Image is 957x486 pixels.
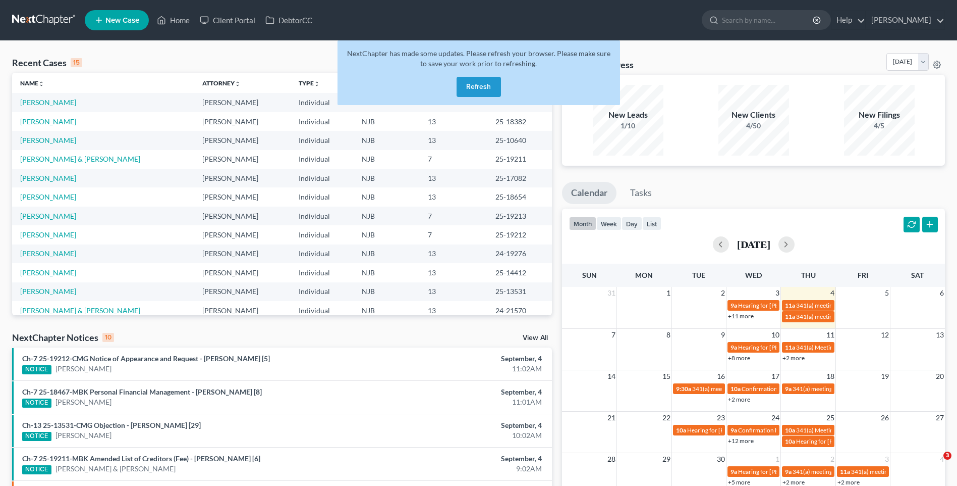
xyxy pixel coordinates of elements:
[880,412,890,424] span: 26
[375,354,542,364] div: September, 4
[20,174,76,182] a: [PERSON_NAME]
[354,150,420,169] td: NJB
[642,217,661,230] button: list
[20,192,76,201] a: [PERSON_NAME]
[793,468,890,475] span: 341(a) meeting for [PERSON_NAME]
[745,271,762,279] span: Wed
[785,438,795,445] span: 10a
[621,182,661,204] a: Tasks
[291,301,354,320] td: Individual
[20,212,76,220] a: [PERSON_NAME]
[487,150,552,169] td: 25-19211
[20,268,76,277] a: [PERSON_NAME]
[55,430,111,441] a: [PERSON_NAME]
[291,93,354,112] td: Individual
[260,11,317,29] a: DebtorCC
[20,249,76,258] a: [PERSON_NAME]
[20,230,76,239] a: [PERSON_NAME]
[22,421,201,429] a: Ch-13 25-13531-CMG Objection - [PERSON_NAME] [29]
[730,468,737,475] span: 9a
[676,385,691,393] span: 9:30a
[728,396,750,403] a: +2 more
[866,11,944,29] a: [PERSON_NAME]
[796,344,894,351] span: 341(a) Meeting for [PERSON_NAME]
[569,217,596,230] button: month
[829,287,835,299] span: 4
[661,412,671,424] span: 22
[375,420,542,430] div: September, 4
[785,468,792,475] span: 9a
[596,217,622,230] button: week
[635,271,653,279] span: Mon
[487,282,552,301] td: 25-13531
[354,131,420,150] td: NJB
[194,93,291,112] td: [PERSON_NAME]
[354,301,420,320] td: NJB
[796,426,894,434] span: 341(a) Meeting for [PERSON_NAME]
[22,365,51,374] div: NOTICE
[22,454,260,463] a: Ch-7 25-19211-MBK Amended List of Creditors (Fee) - [PERSON_NAME] [6]
[102,333,114,342] div: 10
[375,364,542,374] div: 11:02AM
[718,121,789,131] div: 4/50
[420,282,487,301] td: 13
[939,287,945,299] span: 6
[687,426,825,434] span: Hearing for [PERSON_NAME] and [PERSON_NAME]
[661,453,671,465] span: 29
[738,426,853,434] span: Confirmation hearing for [PERSON_NAME]
[487,263,552,282] td: 25-14412
[354,245,420,263] td: NJB
[420,263,487,282] td: 13
[420,131,487,150] td: 13
[354,225,420,244] td: NJB
[152,11,195,29] a: Home
[487,207,552,225] td: 25-19213
[354,187,420,206] td: NJB
[291,131,354,150] td: Individual
[742,385,856,393] span: Confirmation hearing for [PERSON_NAME]
[770,412,780,424] span: 24
[884,453,890,465] span: 3
[774,453,780,465] span: 1
[22,387,262,396] a: Ch-7 25-18467-MBK Personal Financial Management - [PERSON_NAME] [8]
[770,370,780,382] span: 17
[718,109,789,121] div: New Clients
[55,464,176,474] a: [PERSON_NAME] & [PERSON_NAME]
[730,302,737,309] span: 9a
[487,301,552,320] td: 24-21570
[375,454,542,464] div: September, 4
[943,452,951,460] span: 3
[692,271,705,279] span: Tue
[487,245,552,263] td: 24-19276
[562,182,616,204] a: Calendar
[375,464,542,474] div: 9:02AM
[375,397,542,407] div: 11:01AM
[782,354,805,362] a: +2 more
[665,329,671,341] span: 8
[785,426,795,434] span: 10a
[22,432,51,441] div: NOTICE
[20,287,76,296] a: [PERSON_NAME]
[375,430,542,441] div: 10:02AM
[20,117,76,126] a: [PERSON_NAME]
[774,287,780,299] span: 3
[291,169,354,187] td: Individual
[20,98,76,107] a: [PERSON_NAME]
[20,79,44,87] a: Nameunfold_more
[420,207,487,225] td: 7
[487,131,552,150] td: 25-10640
[354,112,420,131] td: NJB
[884,287,890,299] span: 5
[923,452,947,476] iframe: Intercom live chat
[935,329,945,341] span: 13
[22,465,51,474] div: NOTICE
[844,121,915,131] div: 4/5
[796,302,893,309] span: 341(a) meeting for [PERSON_NAME]
[194,112,291,131] td: [PERSON_NAME]
[71,58,82,67] div: 15
[487,225,552,244] td: 25-19212
[785,313,795,320] span: 11a
[793,385,890,393] span: 341(a) meeting for [PERSON_NAME]
[20,136,76,144] a: [PERSON_NAME]
[728,478,750,486] a: +5 more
